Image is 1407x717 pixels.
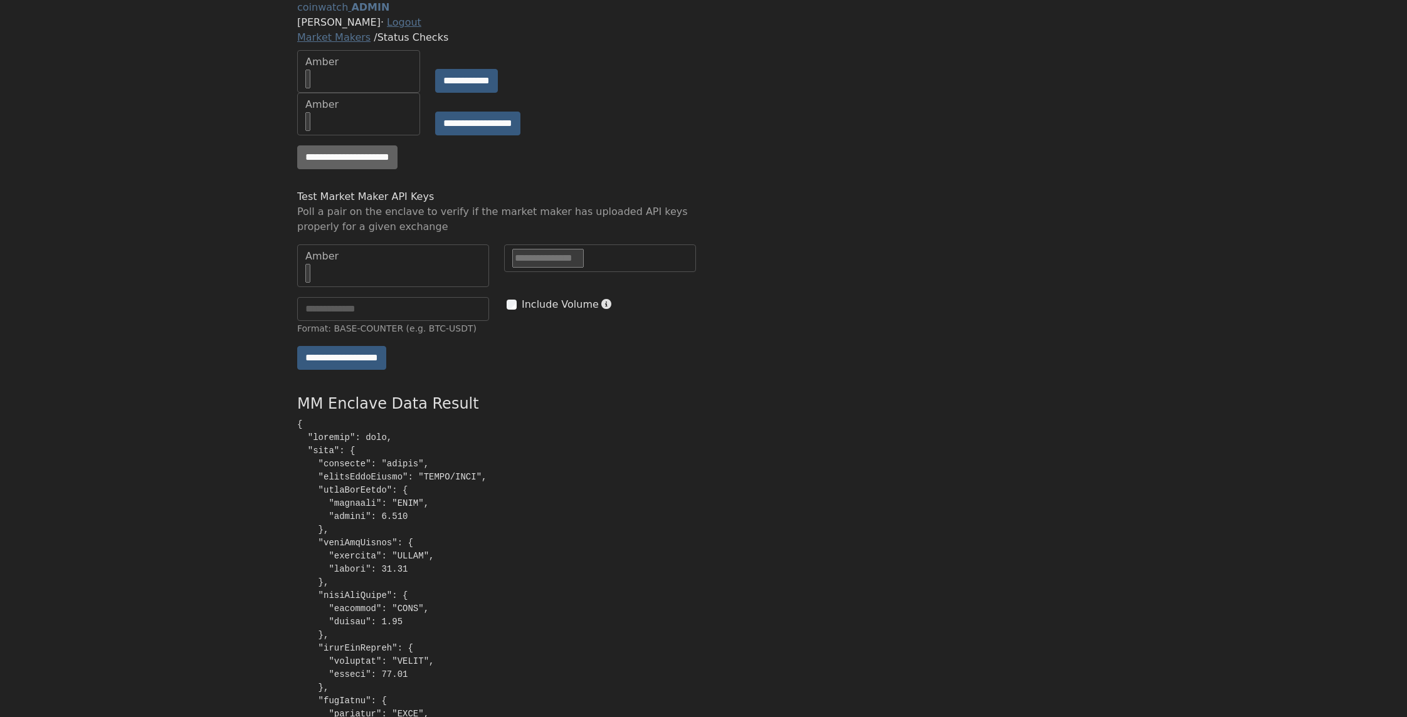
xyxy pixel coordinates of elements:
[297,395,1110,413] h4: MM Enclave Data Result
[297,30,1110,45] div: Status Checks
[387,16,421,28] a: Logout
[297,1,389,13] a: coinwatch ADMIN
[374,31,377,43] span: /
[305,97,412,112] div: Amber
[305,55,412,70] div: Amber
[297,15,1110,30] div: [PERSON_NAME]
[297,204,696,234] div: Poll a pair on the enclave to verify if the market maker has uploaded API keys properly for a giv...
[297,323,477,333] small: Format: BASE-COUNTER (e.g. BTC-USDT)
[297,31,371,43] a: Market Makers
[305,249,481,264] div: Amber
[381,16,384,28] span: ·
[522,297,599,312] label: Include Volume
[297,189,696,204] div: Test Market Maker API Keys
